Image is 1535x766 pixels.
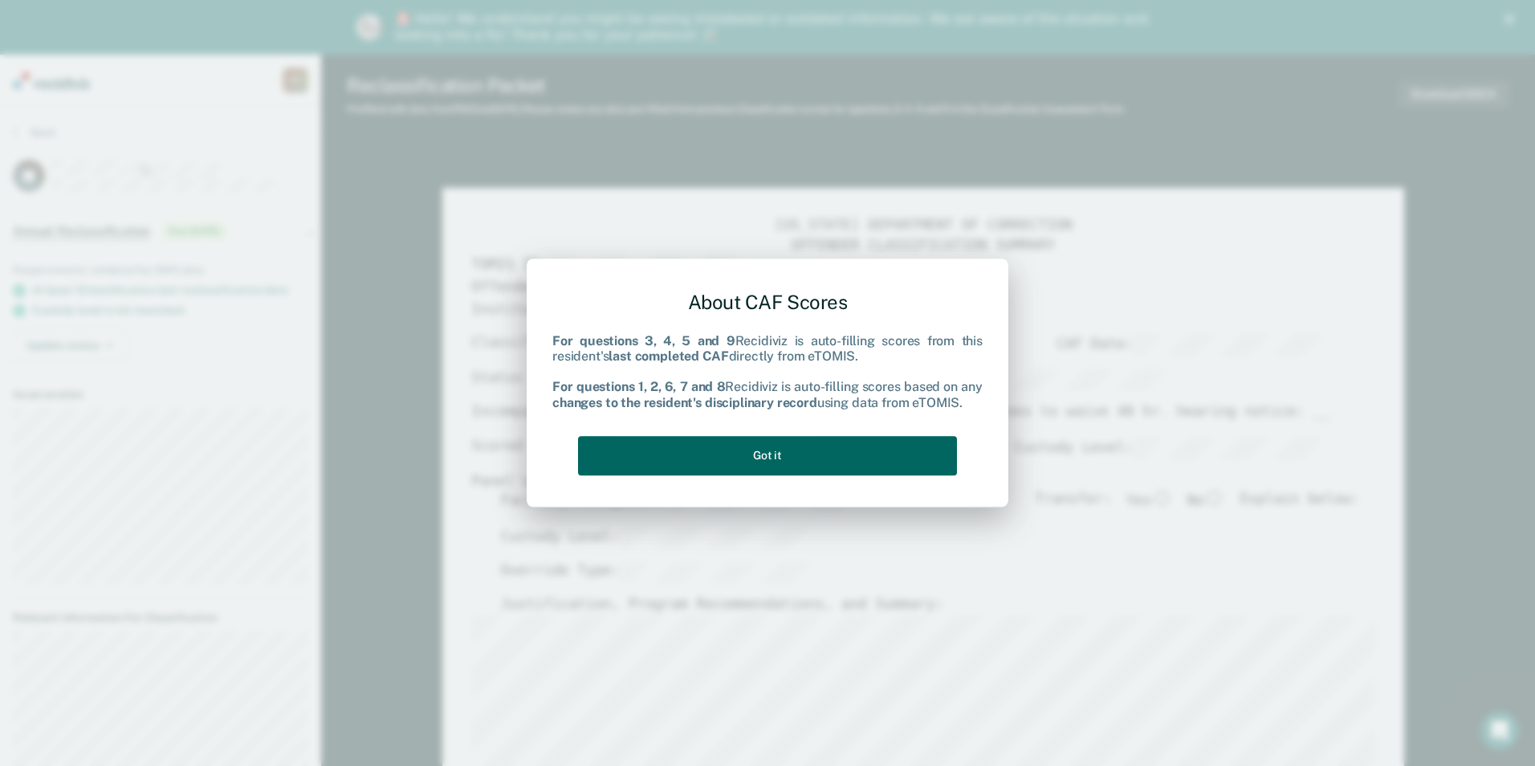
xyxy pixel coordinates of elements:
[609,348,728,364] b: last completed CAF
[552,395,817,410] b: changes to the resident's disciplinary record
[552,380,725,395] b: For questions 1, 2, 6, 7 and 8
[356,14,382,40] img: Profile image for Kim
[1504,14,1521,24] div: Close
[552,333,735,348] b: For questions 3, 4, 5 and 9
[395,11,1153,43] div: 🚨 Hello! We understand you might be seeing mislabeled or outdated information. We are aware of th...
[552,333,983,410] div: Recidiviz is auto-filling scores from this resident's directly from eTOMIS. Recidiviz is auto-fil...
[578,436,957,475] button: Got it
[552,278,983,327] div: About CAF Scores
